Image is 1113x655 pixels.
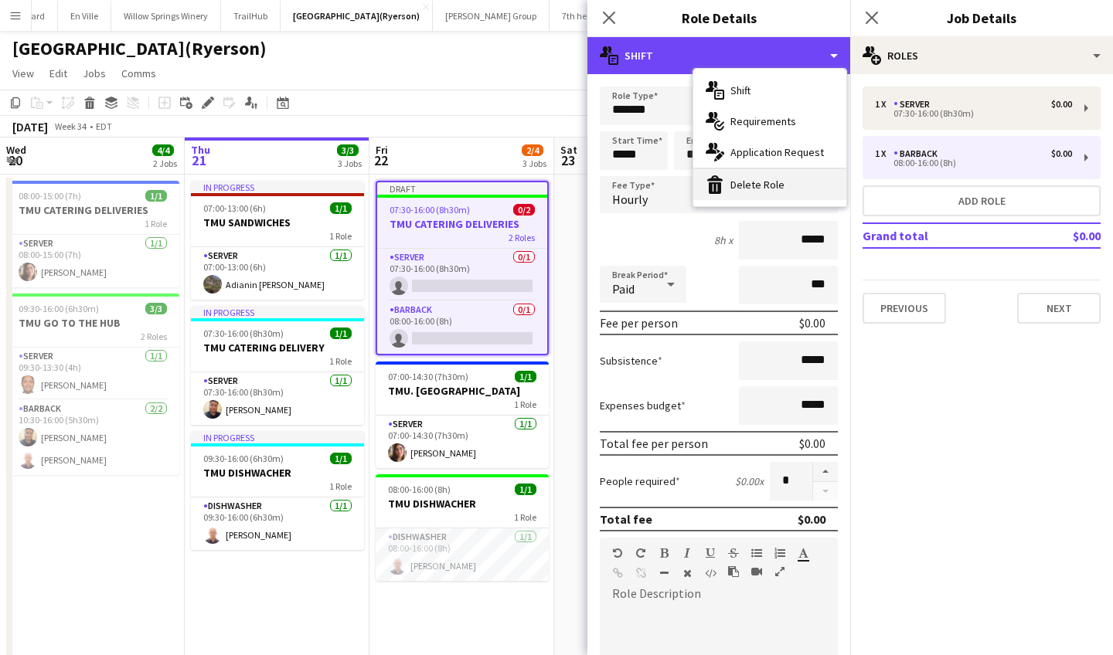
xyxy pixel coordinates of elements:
span: 1 Role [514,511,536,523]
div: 1 x [875,99,893,110]
div: In progress09:30-16:00 (6h30m)1/1TMU DISHWACHER1 RoleDISHWASHER1/109:30-16:00 (6h30m)[PERSON_NAME] [191,431,364,550]
app-card-role: SERVER1/107:00-13:00 (6h)Adianin [PERSON_NAME] [191,247,364,300]
span: View [12,66,34,80]
div: $0.00 x [735,474,764,488]
span: 22 [373,151,388,169]
span: 1/1 [145,190,167,202]
span: 3/3 [337,144,359,156]
span: 1 Role [514,399,536,410]
h3: TMU SANDWICHES [191,216,364,229]
span: Jobs [83,66,106,80]
button: [GEOGRAPHIC_DATA](Ryerson) [281,1,433,31]
div: Application Request [693,137,846,168]
span: 1 Role [329,355,352,367]
div: Total fee per person [600,436,708,451]
div: Draft07:30-16:00 (8h30m)0/2TMU CATERING DELIVERIES2 RolesSERVER0/107:30-16:00 (8h30m) BARBACK0/10... [376,181,549,355]
div: Requirements [693,106,846,137]
div: $0.00 [1051,99,1072,110]
div: 08:00-16:00 (8h)1/1TMU DISHWACHER1 RoleDISHWASHER1/108:00-16:00 (8h)[PERSON_NAME] [376,474,549,581]
app-card-role: SERVER1/108:00-15:00 (7h)[PERSON_NAME] [6,235,179,287]
h3: Job Details [850,8,1113,28]
div: Total fee [600,511,652,527]
button: Insert video [751,565,762,578]
label: Expenses budget [600,399,686,412]
span: 21 [189,151,210,169]
div: 3 Jobs [338,158,362,169]
span: 1/1 [330,327,352,339]
span: 20 [4,151,26,169]
span: 1/1 [330,202,352,214]
span: 1 Role [329,230,352,242]
h3: TMU CATERING DELIVERIES [377,217,547,231]
span: 1/1 [515,484,536,495]
span: Fri [376,143,388,157]
button: [PERSON_NAME] Group [433,1,550,31]
button: HTML Code [705,567,716,579]
button: Italic [682,547,693,559]
app-card-role: SERVER1/109:30-13:30 (4h)[PERSON_NAME] [6,348,179,400]
button: Next [1017,293,1101,324]
span: 4/4 [152,144,174,156]
span: 2 Roles [509,232,535,243]
span: 08:00-15:00 (7h) [19,190,81,202]
span: 1/1 [330,453,352,464]
div: Shift [693,75,846,106]
div: In progress07:30-16:00 (8h30m)1/1TMU CATERING DELIVERY1 RoleSERVER1/107:30-16:00 (8h30m)[PERSON_N... [191,306,364,425]
span: Week 34 [51,120,90,132]
button: Increase [813,462,838,482]
span: Hourly [612,192,648,207]
div: EDT [96,120,112,132]
div: In progress [191,181,364,193]
div: 2 Jobs [153,158,177,169]
button: Willow Springs Winery [111,1,221,31]
div: $0.00 [798,511,825,527]
button: Underline [705,547,716,559]
div: [DATE] [12,119,48,134]
div: 8h x [714,233,733,247]
app-card-role: DISHWASHER1/109:30-16:00 (6h30m)[PERSON_NAME] [191,497,364,550]
button: Bold [659,547,669,559]
a: Comms [115,63,162,83]
button: Strikethrough [728,547,739,559]
span: Comms [121,66,156,80]
div: 3 Jobs [522,158,546,169]
h3: TMU CATERING DELIVERIES [6,203,179,217]
button: Horizontal Line [659,567,669,579]
span: 23 [558,151,577,169]
span: 0/2 [513,204,535,216]
app-card-role: SERVER1/107:00-14:30 (7h30m)[PERSON_NAME] [376,416,549,468]
label: Subsistence [600,354,662,368]
app-card-role: BARBACK0/108:00-16:00 (8h) [377,301,547,354]
app-job-card: 07:00-14:30 (7h30m)1/1TMU. [GEOGRAPHIC_DATA]1 RoleSERVER1/107:00-14:30 (7h30m)[PERSON_NAME] [376,361,549,468]
app-job-card: 09:30-16:00 (6h30m)3/3TMU GO TO THE HUB2 RolesSERVER1/109:30-13:30 (4h)[PERSON_NAME]BARBACK2/210:... [6,294,179,475]
div: In progress07:00-13:00 (6h)1/1TMU SANDWICHES1 RoleSERVER1/107:00-13:00 (6h)Adianin [PERSON_NAME] [191,181,364,300]
span: 2/4 [522,144,543,156]
button: Text Color [798,547,808,559]
div: $0.00 [799,315,825,331]
h3: TMU CATERING DELIVERY [191,341,364,355]
div: $0.00 [799,436,825,451]
div: Fee per person [600,315,678,331]
button: Undo [612,547,623,559]
app-job-card: 08:00-15:00 (7h)1/1TMU CATERING DELIVERIES1 RoleSERVER1/108:00-15:00 (7h)[PERSON_NAME] [6,181,179,287]
button: Add role [863,185,1101,216]
span: 1 Role [145,218,167,229]
td: Grand total [863,223,1028,248]
button: Clear Formatting [682,567,693,579]
button: Redo [635,547,646,559]
span: 1 Role [329,480,352,492]
span: Wed [6,143,26,157]
div: 1 x [875,148,893,159]
span: Paid [612,281,635,297]
div: Draft [377,182,547,195]
div: In progress [191,306,364,318]
span: 2 Roles [141,331,167,342]
h3: TMU. [GEOGRAPHIC_DATA] [376,384,549,398]
span: 09:30-16:00 (6h30m) [19,303,99,314]
span: 08:00-16:00 (8h) [388,484,451,495]
div: 07:30-16:00 (8h30m) [875,110,1072,117]
span: 07:00-14:30 (7h30m) [388,371,468,382]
